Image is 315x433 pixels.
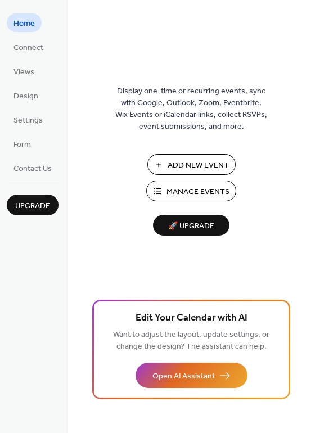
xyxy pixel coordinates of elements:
[115,85,267,133] span: Display one-time or recurring events, sync with Google, Outlook, Zoom, Eventbrite, Wix Events or ...
[7,134,38,153] a: Form
[13,115,43,127] span: Settings
[7,38,50,56] a: Connect
[13,18,35,30] span: Home
[7,62,41,80] a: Views
[7,13,42,32] a: Home
[13,42,43,54] span: Connect
[7,86,45,105] a: Design
[147,154,236,175] button: Add New Event
[13,91,38,102] span: Design
[146,181,236,201] button: Manage Events
[13,66,34,78] span: Views
[7,159,58,177] a: Contact Us
[152,371,215,382] span: Open AI Assistant
[7,110,49,129] a: Settings
[166,186,229,198] span: Manage Events
[13,139,31,151] span: Form
[136,310,247,326] span: Edit Your Calendar with AI
[15,200,50,212] span: Upgrade
[160,219,223,234] span: 🚀 Upgrade
[13,163,52,175] span: Contact Us
[113,327,269,354] span: Want to adjust the layout, update settings, or change the design? The assistant can help.
[136,363,247,388] button: Open AI Assistant
[153,215,229,236] button: 🚀 Upgrade
[168,160,229,172] span: Add New Event
[7,195,58,215] button: Upgrade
